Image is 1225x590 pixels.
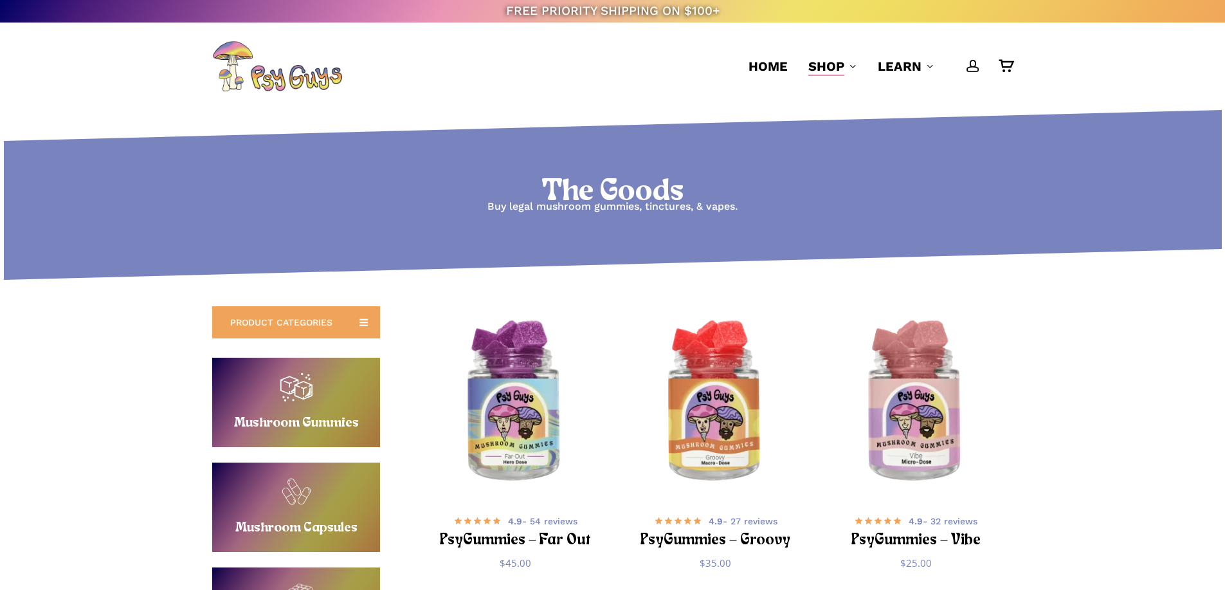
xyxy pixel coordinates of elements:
[709,515,777,528] span: - 27 reviews
[900,557,932,569] bdi: 25.00
[500,557,505,569] span: $
[900,557,906,569] span: $
[838,513,994,547] a: 4.9- 32 reviews PsyGummies – Vibe
[508,516,522,526] b: 4.9
[749,59,788,74] span: Home
[622,309,810,497] img: Strawberry macrodose magic mushroom gummies in a PsyGuys branded jar
[909,515,977,528] span: - 32 reviews
[808,59,844,74] span: Shop
[230,316,332,329] span: PRODUCT CATEGORIES
[838,529,994,553] h2: PsyGummies – Vibe
[878,57,934,75] a: Learn
[437,513,594,547] a: 4.9- 54 reviews PsyGummies – Far Out
[212,41,342,92] img: PsyGuys
[700,557,731,569] bdi: 35.00
[909,516,923,526] b: 4.9
[878,59,921,74] span: Learn
[500,557,531,569] bdi: 45.00
[421,309,610,497] img: Blackberry hero dose magic mushroom gummies in a PsyGuys branded jar
[638,529,794,553] h2: PsyGummies – Groovy
[749,57,788,75] a: Home
[822,309,1010,497] img: Passionfruit microdose magic mushroom gummies in a PsyGuys branded jar
[709,516,723,526] b: 4.9
[700,557,705,569] span: $
[822,309,1010,497] a: PsyGummies - Vibe
[738,23,1013,110] nav: Main Menu
[421,309,610,497] a: PsyGummies - Far Out
[622,309,810,497] a: PsyGummies - Groovy
[808,57,857,75] a: Shop
[508,515,577,528] span: - 54 reviews
[212,306,380,338] a: PRODUCT CATEGORIES
[638,513,794,547] a: 4.9- 27 reviews PsyGummies – Groovy
[437,529,594,553] h2: PsyGummies – Far Out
